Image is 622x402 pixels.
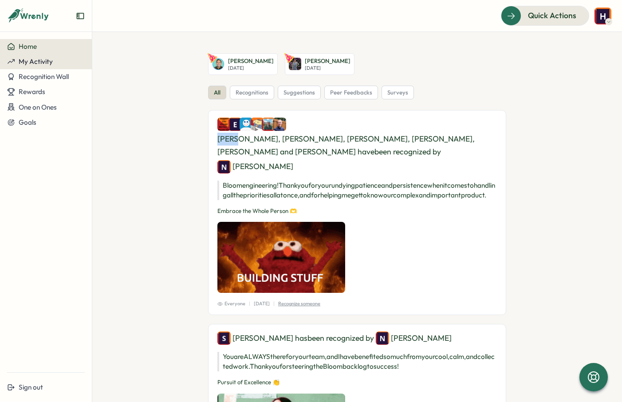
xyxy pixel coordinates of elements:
a: Miguel Zeballos-Vargas[PERSON_NAME][DATE] [208,53,278,75]
span: Rewards [19,87,45,96]
img: Emily Jablonski [262,118,275,131]
p: Embrace the Whole Person 🫶 [217,207,497,215]
p: [DATE] [254,300,270,307]
p: You are ALWAYS there for your team, and I have benefited so much from your cool, calm, and collec... [217,352,497,371]
span: surveys [387,89,408,97]
span: Recognition Wall [19,72,69,81]
div: [PERSON_NAME] [217,160,293,173]
p: Pursuit of Excellence 👏 [217,378,497,386]
span: Goals [19,118,36,126]
img: Nick Norena [217,160,231,173]
p: | [273,300,275,307]
span: peer feedbacks [330,89,372,97]
span: Quick Actions [528,10,576,21]
img: Yazeed Loonat [251,118,264,131]
img: Sarah Keller [240,118,253,131]
p: [PERSON_NAME] [228,57,274,65]
span: Everyone [217,300,245,307]
p: Bloom engineering! Thank you for your undying patience and persistence when it comes to handling ... [217,181,497,200]
img: Recognition Image [217,222,345,293]
div: [PERSON_NAME] [376,331,452,345]
div: [PERSON_NAME], [PERSON_NAME], [PERSON_NAME], [PERSON_NAME], [PERSON_NAME] and [PERSON_NAME] have ... [217,118,497,173]
span: all [214,89,220,97]
a: Deepika Ramachandran[PERSON_NAME][DATE] [285,53,354,75]
span: recognitions [236,89,268,97]
img: Deepika Ramachandran [289,58,301,70]
p: Recognize someone [278,300,320,307]
p: [PERSON_NAME] [305,57,350,65]
div: [PERSON_NAME] has been recognized by [217,331,497,345]
img: Nick Norena [376,331,389,345]
span: My Activity [19,57,53,66]
img: Morgan Ludtke [273,118,286,131]
span: Home [19,42,37,51]
img: Sarah Lazarich [217,331,231,345]
span: Sign out [19,383,43,391]
img: Eric McGarry [228,118,242,131]
button: Expand sidebar [76,12,85,20]
img: Hannan Abdi [594,8,611,24]
img: Colin Buyck [217,118,231,131]
button: Quick Actions [501,6,589,25]
p: [DATE] [228,65,274,71]
img: Miguel Zeballos-Vargas [212,58,224,70]
p: [DATE] [305,65,350,71]
span: suggestions [283,89,315,97]
span: One on Ones [19,103,57,111]
p: | [249,300,250,307]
